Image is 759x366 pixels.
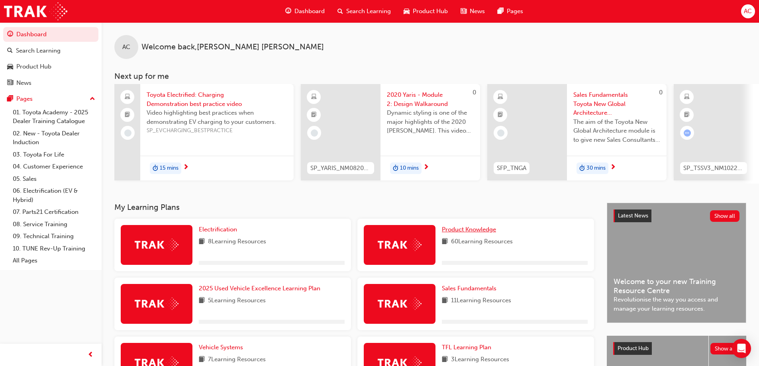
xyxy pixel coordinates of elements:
[741,4,755,18] button: AC
[573,90,660,117] span: Sales Fundamentals Toyota New Global Architecture eLearning Module
[311,110,317,120] span: booktick-icon
[135,297,178,310] img: Trak
[294,7,325,16] span: Dashboard
[491,3,530,20] a: pages-iconPages
[3,92,98,106] button: Pages
[153,163,158,174] span: duration-icon
[147,90,287,108] span: Toyota Electrified: Charging Demonstration best practice video
[498,110,503,120] span: booktick-icon
[311,129,318,137] span: learningRecordVerb_NONE-icon
[10,173,98,185] a: 05. Sales
[614,209,739,222] a: Latest NewsShow all
[7,96,13,103] span: pages-icon
[442,285,496,292] span: Sales Fundamentals
[199,225,240,234] a: Electrification
[141,43,324,52] span: Welcome back , [PERSON_NAME] [PERSON_NAME]
[400,164,419,173] span: 10 mins
[473,89,476,96] span: 0
[744,7,752,16] span: AC
[618,345,649,352] span: Product Hub
[378,297,422,310] img: Trak
[710,343,740,354] button: Show all
[160,164,178,173] span: 15 mins
[498,6,504,16] span: pages-icon
[208,355,266,365] span: 7 Learning Resources
[393,163,398,174] span: duration-icon
[684,92,690,102] span: learningResourceType_ELEARNING-icon
[442,344,491,351] span: TFL Learning Plan
[442,343,494,352] a: TFL Learning Plan
[147,126,287,135] span: SP_EVCHARGING_BESTPRACTICE
[199,355,205,365] span: book-icon
[199,285,320,292] span: 2025 Used Vehicle Excellence Learning Plan
[7,31,13,38] span: guage-icon
[10,149,98,161] a: 03. Toyota For Life
[470,7,485,16] span: News
[311,92,317,102] span: learningResourceType_ELEARNING-icon
[102,72,759,81] h3: Next up for me
[10,243,98,255] a: 10. TUNE Rev-Up Training
[613,342,740,355] a: Product HubShow all
[199,344,243,351] span: Vehicle Systems
[10,185,98,206] a: 06. Electrification (EV & Hybrid)
[423,164,429,171] span: next-icon
[454,3,491,20] a: news-iconNews
[487,84,667,180] a: 0SFP_TNGASales Fundamentals Toyota New Global Architecture eLearning ModuleThe aim of the Toyota ...
[442,237,448,247] span: book-icon
[10,230,98,243] a: 09. Technical Training
[683,164,744,173] span: SP_TSSV3_NM1022_EL
[310,164,371,173] span: SP_YARIS_NM0820_EL_02
[618,212,648,219] span: Latest News
[684,129,691,137] span: learningRecordVerb_ATTEMPT-icon
[90,94,95,104] span: up-icon
[135,239,178,251] img: Trak
[10,206,98,218] a: 07. Parts21 Certification
[199,343,246,352] a: Vehicle Systems
[10,218,98,231] a: 08. Service Training
[199,237,205,247] span: book-icon
[10,127,98,149] a: 02. New - Toyota Dealer Induction
[337,6,343,16] span: search-icon
[10,160,98,173] a: 04. Customer Experience
[732,339,751,358] div: Open Intercom Messenger
[614,277,739,295] span: Welcome to your new Training Resource Centre
[124,129,131,137] span: learningRecordVerb_NONE-icon
[659,89,663,96] span: 0
[331,3,397,20] a: search-iconSearch Learning
[498,92,503,102] span: learningResourceType_ELEARNING-icon
[3,25,98,92] button: DashboardSearch LearningProduct HubNews
[586,164,606,173] span: 30 mins
[442,355,448,365] span: book-icon
[7,63,13,70] span: car-icon
[451,296,511,306] span: 11 Learning Resources
[4,2,67,20] img: Trak
[122,43,130,52] span: AC
[7,47,13,55] span: search-icon
[442,225,499,234] a: Product Knowledge
[451,355,509,365] span: 3 Learning Resources
[3,27,98,42] a: Dashboard
[346,7,391,16] span: Search Learning
[10,254,98,267] a: All Pages
[199,226,237,233] span: Electrification
[387,108,474,135] span: Dynamic styling is one of the major highlights of the 2020 [PERSON_NAME]. This video gives an in-...
[3,76,98,90] a: News
[114,203,594,212] h3: My Learning Plans
[442,296,448,306] span: book-icon
[614,295,739,313] span: Revolutionise the way you access and manage your learning resources.
[114,84,294,180] a: Toyota Electrified: Charging Demonstration best practice videoVideo highlighting best practices w...
[507,7,523,16] span: Pages
[404,6,410,16] span: car-icon
[497,129,504,137] span: learningRecordVerb_NONE-icon
[10,106,98,127] a: 01. Toyota Academy - 2025 Dealer Training Catalogue
[199,296,205,306] span: book-icon
[573,117,660,145] span: The aim of the Toyota New Global Architecture module is to give new Sales Consultants and Sales P...
[88,350,94,360] span: prev-icon
[16,62,51,71] div: Product Hub
[125,110,130,120] span: booktick-icon
[301,84,480,180] a: 0SP_YARIS_NM0820_EL_022020 Yaris - Module 2: Design WalkaroundDynamic styling is one of the major...
[3,43,98,58] a: Search Learning
[610,164,616,171] span: next-icon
